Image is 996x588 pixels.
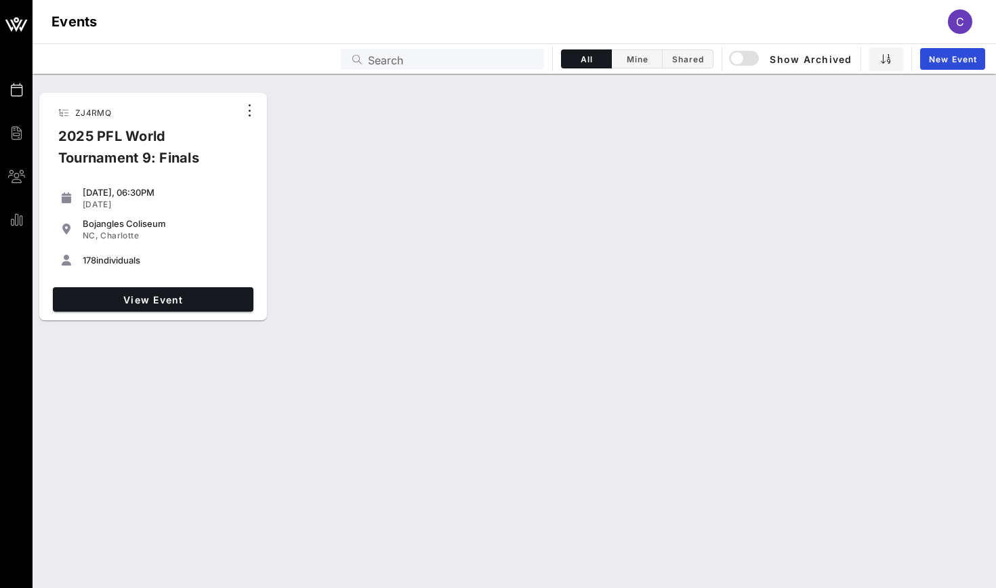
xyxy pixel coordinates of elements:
[75,108,111,118] span: ZJ4RMQ
[53,287,253,312] a: View Event
[47,125,238,180] div: 2025 PFL World Tournament 9: Finals
[612,49,663,68] button: Mine
[83,218,248,229] div: Bojangles Coliseum
[58,294,248,306] span: View Event
[83,255,248,266] div: individuals
[663,49,713,68] button: Shared
[948,9,972,34] div: C
[561,49,612,68] button: All
[83,187,248,198] div: [DATE], 06:30PM
[83,230,98,240] span: NC,
[83,199,248,210] div: [DATE]
[570,54,603,64] span: All
[731,51,852,67] span: Show Archived
[51,11,98,33] h1: Events
[920,48,985,70] a: New Event
[730,47,852,71] button: Show Archived
[100,230,139,240] span: Charlotte
[83,255,96,266] span: 178
[671,54,705,64] span: Shared
[928,54,977,64] span: New Event
[956,15,964,28] span: C
[620,54,654,64] span: Mine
